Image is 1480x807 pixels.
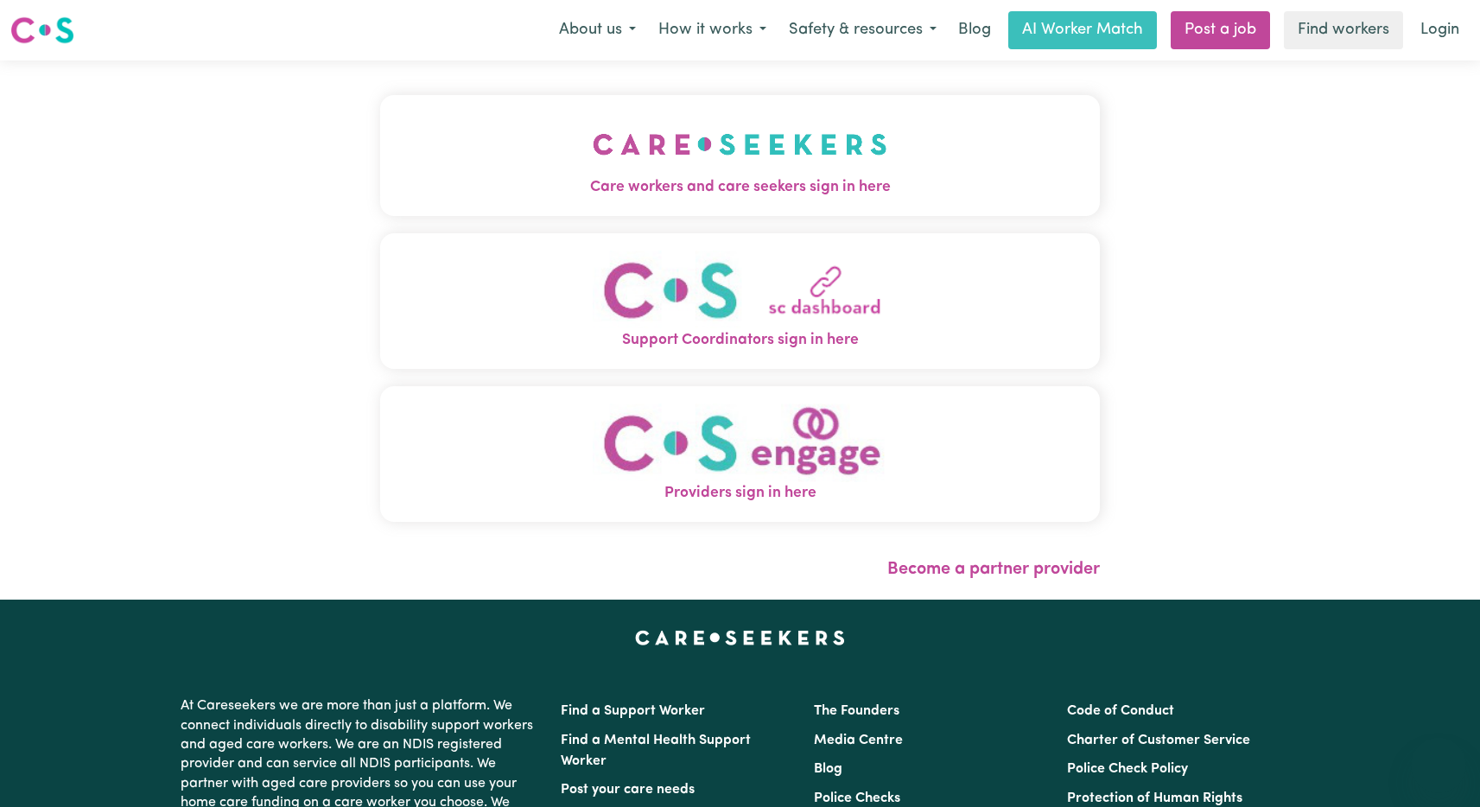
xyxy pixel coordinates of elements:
[380,482,1100,505] span: Providers sign in here
[948,11,1001,49] a: Blog
[635,631,845,645] a: Careseekers home page
[548,12,647,48] button: About us
[561,704,705,718] a: Find a Support Worker
[10,10,74,50] a: Careseekers logo
[1008,11,1157,49] a: AI Worker Match
[1067,734,1250,747] a: Charter of Customer Service
[380,176,1100,199] span: Care workers and care seekers sign in here
[814,791,900,805] a: Police Checks
[10,15,74,46] img: Careseekers logo
[647,12,778,48] button: How it works
[1410,11,1470,49] a: Login
[561,734,751,768] a: Find a Mental Health Support Worker
[380,233,1100,369] button: Support Coordinators sign in here
[561,783,695,797] a: Post your care needs
[1284,11,1403,49] a: Find workers
[1411,738,1466,793] iframe: Button to launch messaging window
[380,386,1100,522] button: Providers sign in here
[1067,791,1242,805] a: Protection of Human Rights
[380,95,1100,216] button: Care workers and care seekers sign in here
[1067,704,1174,718] a: Code of Conduct
[814,734,903,747] a: Media Centre
[814,762,842,776] a: Blog
[778,12,948,48] button: Safety & resources
[814,704,899,718] a: The Founders
[1171,11,1270,49] a: Post a job
[1067,762,1188,776] a: Police Check Policy
[887,561,1100,578] a: Become a partner provider
[380,329,1100,352] span: Support Coordinators sign in here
